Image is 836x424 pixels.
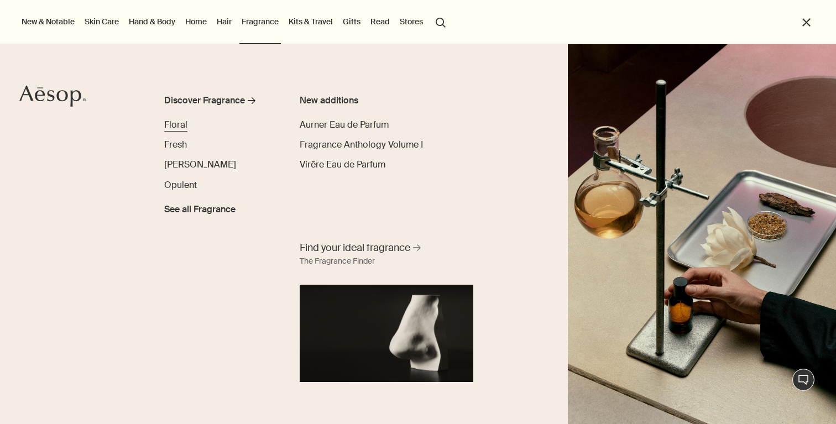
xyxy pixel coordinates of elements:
[164,94,245,107] div: Discover Fragrance
[300,159,385,170] span: Virēre Eau de Parfum
[286,14,335,29] a: Kits & Travel
[297,238,476,383] a: Find your ideal fragrance The Fragrance FinderA nose sculpture placed in front of black background
[300,119,389,130] span: Aurner Eau de Parfum
[215,14,234,29] a: Hair
[398,14,425,29] button: Stores
[19,85,86,110] a: Aesop
[300,139,423,150] span: Fragrance Anthology Volume I
[164,139,187,150] span: Fresh
[19,85,86,107] svg: Aesop
[164,138,187,151] a: Fresh
[431,11,451,32] button: Open search
[568,44,836,424] img: Plaster sculptures of noses resting on stone podiums and a wooden ladder.
[164,198,236,216] a: See all Fragrance
[800,16,813,29] button: Close the Menu
[164,159,236,170] span: Woody
[164,179,197,191] span: Opulent
[164,119,187,130] span: Floral
[127,14,177,29] a: Hand & Body
[164,158,236,171] a: [PERSON_NAME]
[183,14,209,29] a: Home
[368,14,392,29] a: Read
[82,14,121,29] a: Skin Care
[239,14,281,29] a: Fragrance
[300,255,375,268] div: The Fragrance Finder
[341,14,363,29] a: Gifts
[164,118,187,132] a: Floral
[300,94,434,107] div: New additions
[300,158,385,171] a: Virēre Eau de Parfum
[164,203,236,216] span: See all Fragrance
[164,94,274,112] a: Discover Fragrance
[792,369,814,391] button: Live Assistance
[164,179,197,192] a: Opulent
[300,241,410,255] span: Find your ideal fragrance
[300,138,423,151] a: Fragrance Anthology Volume I
[19,14,77,29] button: New & Notable
[300,118,389,132] a: Aurner Eau de Parfum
